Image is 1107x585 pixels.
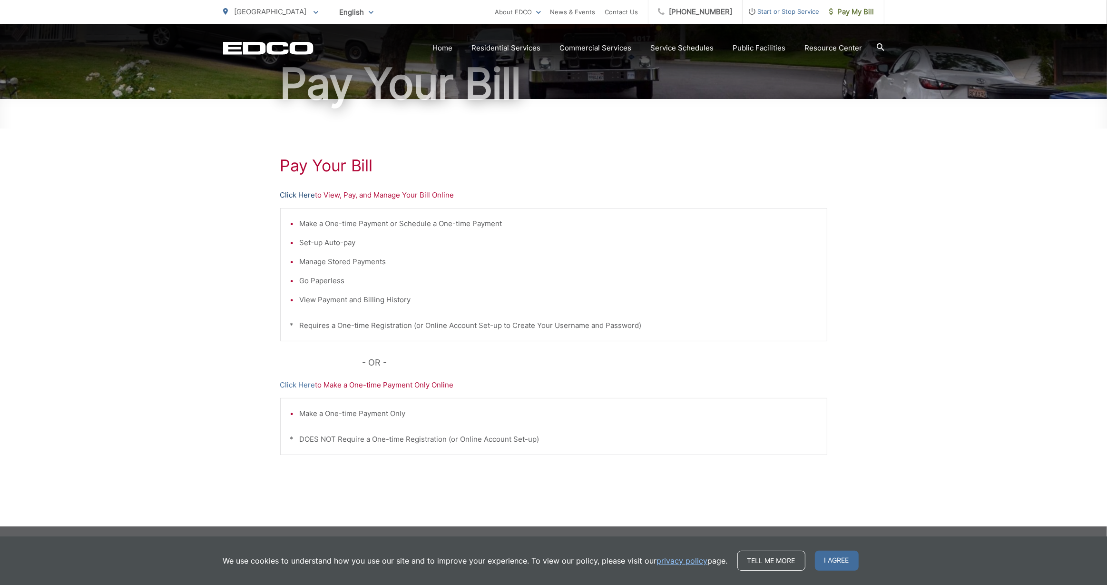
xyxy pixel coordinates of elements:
a: Tell me more [737,551,805,571]
h1: Pay Your Bill [223,60,884,108]
a: privacy policy [657,555,708,566]
a: Public Facilities [733,42,786,54]
p: We use cookies to understand how you use our site and to improve your experience. To view our pol... [223,555,728,566]
a: Home [433,42,453,54]
p: to Make a One-time Payment Only Online [280,379,827,391]
p: - OR - [362,356,827,370]
a: About EDCO [495,6,541,18]
span: English [333,4,381,20]
span: I agree [815,551,859,571]
h1: Pay Your Bill [280,156,827,175]
a: Click Here [280,379,315,391]
a: Commercial Services [560,42,632,54]
a: Click Here [280,189,315,201]
p: * Requires a One-time Registration (or Online Account Set-up to Create Your Username and Password) [290,320,817,331]
li: Go Paperless [300,275,817,287]
span: [GEOGRAPHIC_DATA] [235,7,307,16]
li: Manage Stored Payments [300,256,817,268]
p: * DOES NOT Require a One-time Registration (or Online Account Set-up) [290,434,817,445]
a: EDCD logo. Return to the homepage. [223,41,313,55]
a: News & Events [550,6,596,18]
a: Contact Us [605,6,638,18]
a: Service Schedules [651,42,714,54]
a: Resource Center [805,42,862,54]
p: to View, Pay, and Manage Your Bill Online [280,189,827,201]
span: Pay My Bill [829,6,874,18]
a: Residential Services [472,42,541,54]
li: Make a One-time Payment or Schedule a One-time Payment [300,218,817,229]
li: View Payment and Billing History [300,294,817,306]
li: Make a One-time Payment Only [300,408,817,419]
li: Set-up Auto-pay [300,237,817,248]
